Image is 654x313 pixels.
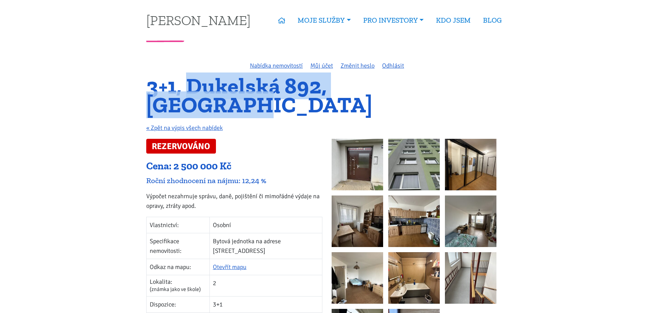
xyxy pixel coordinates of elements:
a: Změnit heslo [341,62,375,69]
a: Nabídka nemovitostí [250,62,303,69]
p: Výpočet nezahrnuje správu, daně, pojištění či mimořádné výdaje na opravy, ztráty apod. [146,191,322,211]
div: Roční zhodnocení na nájmu: 12,24 % [146,176,322,185]
td: Odkaz na mapu: [147,259,210,275]
span: REZERVOVÁNO [146,139,216,154]
td: Vlastnictví: [147,217,210,233]
td: 3+1 [209,296,322,312]
td: Dispozice: [147,296,210,312]
a: Odhlásit [382,62,404,69]
a: BLOG [477,12,508,28]
a: Otevřít mapu [213,263,246,271]
a: « Zpět na výpis všech nabídek [146,124,223,132]
a: PRO INVESTORY [357,12,430,28]
h1: 3+1, Dukelská 892, [GEOGRAPHIC_DATA] [146,77,508,114]
a: KDO JSEM [430,12,477,28]
td: Lokalita: [147,275,210,296]
td: Specifikace nemovitosti: [147,233,210,259]
a: MOJE SLUŽBY [291,12,357,28]
a: Můj účet [310,62,333,69]
td: Osobní [209,217,322,233]
span: (známka jako ve škole) [150,286,201,293]
td: Bytová jednotka na adrese [STREET_ADDRESS] [209,233,322,259]
a: [PERSON_NAME] [146,13,251,27]
td: 2 [209,275,322,296]
div: Cena: 2 500 000 Kč [146,160,322,173]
